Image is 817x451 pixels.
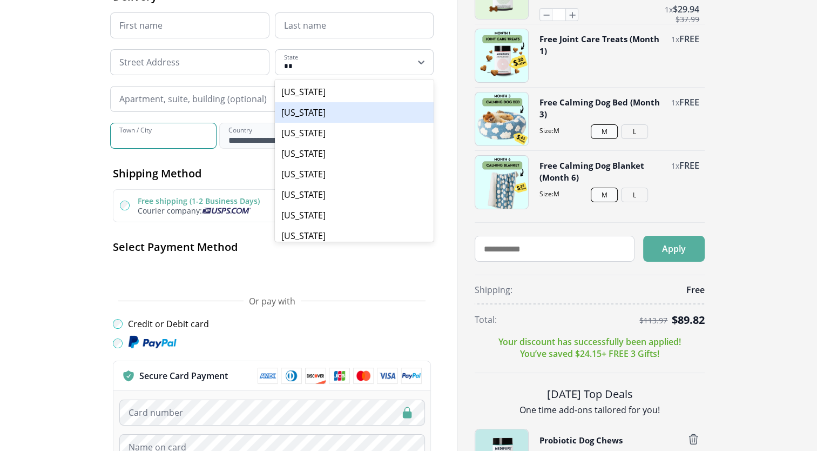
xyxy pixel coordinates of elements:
div: [US_STATE] [275,102,434,123]
label: Free shipping (1-2 Business Days) [138,196,260,206]
div: [US_STATE] [275,82,434,102]
button: L [621,188,648,202]
span: Or pay with [249,295,295,307]
button: Free Joint Care Treats (Month 1) [539,33,666,57]
span: 1 x [671,161,679,171]
button: Probiotic Dog Chews [539,433,623,448]
div: [US_STATE] [275,143,434,164]
button: Free Calming Dog Blanket (Month 6) [539,160,666,183]
h2: [DATE] Top Deals [475,386,705,402]
p: Secure Card Payment [139,370,228,382]
span: FREE [679,33,699,45]
div: [US_STATE] [275,184,434,205]
span: $ 113.97 [639,316,667,325]
span: Size: M [539,126,699,135]
span: FREE [679,96,699,108]
span: 1 x [671,97,679,108]
span: 1 x [665,4,673,15]
div: [US_STATE] [275,225,434,246]
span: FREE [679,160,699,171]
button: M [591,124,618,139]
div: [US_STATE] [275,164,434,184]
button: M [591,188,618,202]
button: Free Calming Dog Bed (Month 3) [539,96,666,120]
h2: Select Payment Method [113,240,431,254]
img: Free Joint Care Treats (Month 1) [475,29,528,82]
h2: Shipping Method [113,166,431,181]
span: Free [686,284,705,296]
button: L [621,124,648,139]
div: [US_STATE] [275,123,434,143]
p: Your discount has successfully been applied! You’ve saved $ 24.15 + FREE 3 Gifts! [498,336,681,360]
span: $ 37.99 [676,15,699,24]
span: $ 89.82 [672,313,705,327]
iframe: Secure payment button frame [113,263,431,284]
span: Size: M [539,189,699,198]
img: payment methods [258,368,422,384]
span: Total: [475,314,497,326]
img: Usps courier company [202,208,251,214]
p: One time add-ons tailored for you! [475,404,705,416]
span: Courier company: [138,205,202,216]
span: $ 29.94 [673,3,699,15]
label: Credit or Debit card [128,318,209,330]
img: Free Calming Dog Blanket (Month 6) [475,156,528,209]
img: Free Calming Dog Bed (Month 3) [475,92,528,145]
span: Shipping: [475,284,512,296]
button: Apply [643,236,705,262]
div: [US_STATE] [275,205,434,225]
img: Paypal [128,335,177,349]
span: 1 x [671,34,679,44]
